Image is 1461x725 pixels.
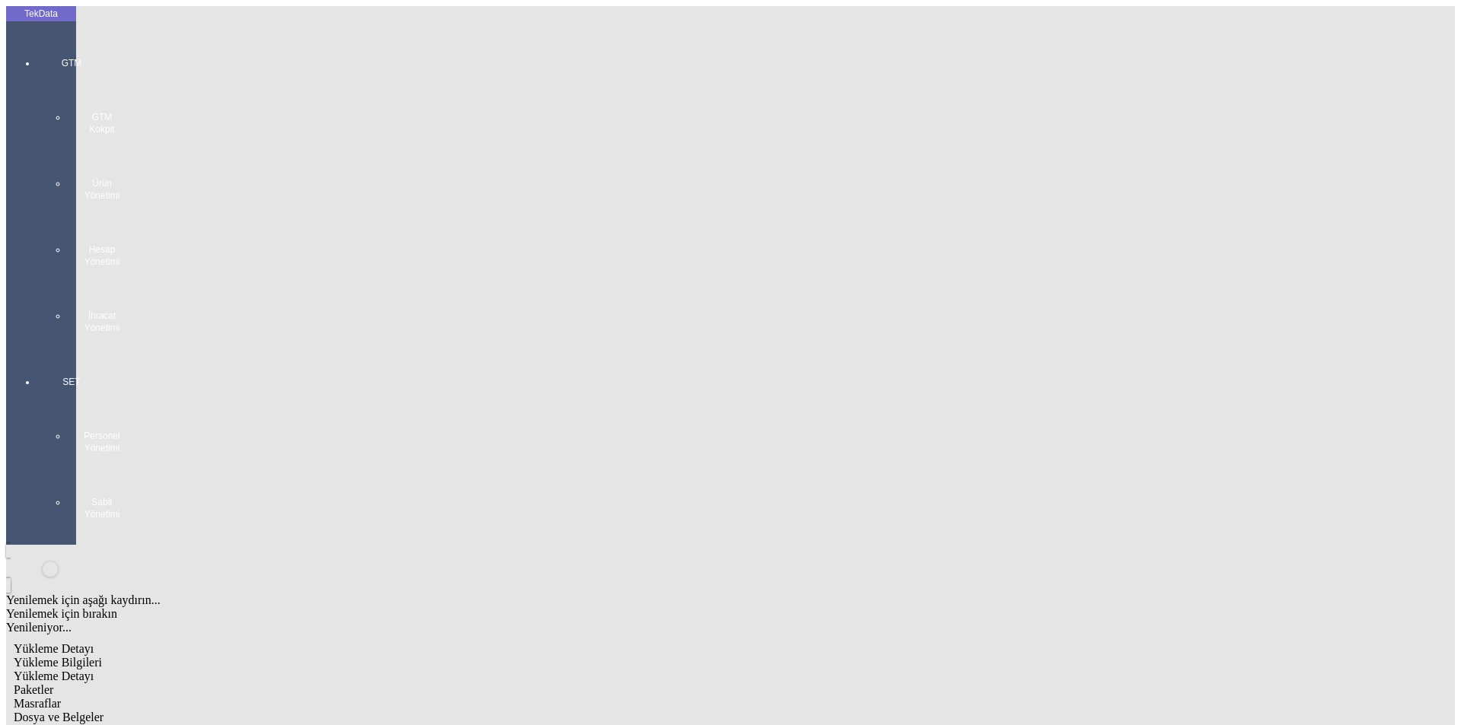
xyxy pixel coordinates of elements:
[14,669,94,682] span: Yükleme Detayı
[6,8,76,20] div: TekData
[79,243,125,268] span: Hesap Yönetimi
[6,621,1227,634] div: Yenileniyor...
[79,310,125,334] span: İhracat Yönetimi
[6,607,1227,621] div: Yenilemek için bırakın
[79,496,125,520] span: Sabit Yönetimi
[14,697,61,710] span: Masraflar
[49,376,94,388] span: SET
[14,683,53,696] span: Paketler
[14,711,103,723] span: Dosya ve Belgeler
[14,656,102,669] span: Yükleme Bilgileri
[49,57,94,69] span: GTM
[79,111,125,135] span: GTM Kokpit
[6,593,1227,607] div: Yenilemek için aşağı kaydırın...
[79,177,125,202] span: Ürün Yönetimi
[14,642,94,655] span: Yükleme Detayı
[79,430,125,454] span: Personel Yönetimi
